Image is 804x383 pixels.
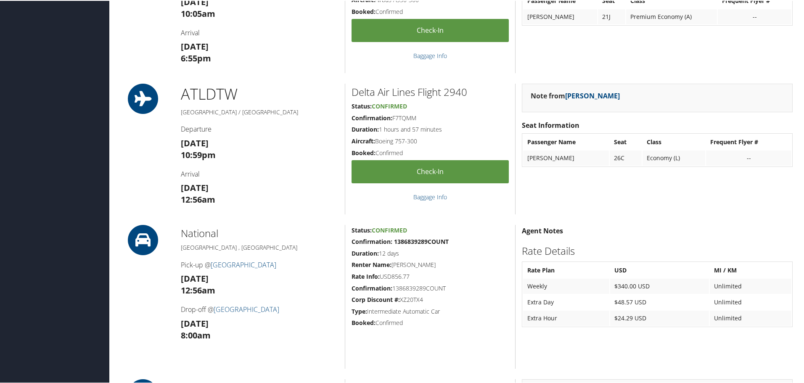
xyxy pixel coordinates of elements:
a: [GEOGRAPHIC_DATA] [214,304,279,313]
h5: USD856.77 [352,272,509,280]
a: [PERSON_NAME] [565,90,620,100]
strong: Status: [352,225,372,233]
td: $24.29 USD [610,310,709,325]
div: -- [710,153,787,161]
strong: 12:56am [181,284,215,295]
th: MI / KM [710,262,791,277]
td: Extra Hour [523,310,609,325]
h5: 1 hours and 57 minutes [352,124,509,133]
strong: Type: [352,306,367,314]
strong: 6:55pm [181,52,211,63]
strong: Note from [531,90,620,100]
strong: 8:00am [181,329,211,340]
strong: [DATE] [181,272,209,283]
td: Weekly [523,278,609,293]
strong: Renter Name: [352,260,391,268]
a: Check-in [352,159,509,182]
strong: 12:56am [181,193,215,204]
strong: 10:59pm [181,148,216,160]
strong: Booked: [352,148,376,156]
h4: Departure [181,124,339,133]
div: -- [722,12,787,20]
h5: 12 days [352,248,509,257]
a: [GEOGRAPHIC_DATA] [211,259,276,269]
h4: Arrival [181,169,339,178]
strong: Booked: [352,318,376,326]
td: Unlimited [710,278,791,293]
strong: Confirmation: 1386839289COUNT [352,237,449,245]
td: 21J [598,8,625,24]
h1: ATL DTW [181,83,339,104]
h5: Confirmed [352,318,509,326]
h5: Intermediate Automatic Car [352,306,509,315]
a: Baggage Info [413,192,447,200]
td: [PERSON_NAME] [523,150,609,165]
h5: Confirmed [352,7,509,15]
th: Frequent Flyer # [706,134,791,149]
span: Confirmed [372,225,407,233]
td: Premium Economy (A) [626,8,717,24]
strong: [DATE] [181,137,209,148]
h5: [PERSON_NAME] [352,260,509,268]
td: $48.57 USD [610,294,709,309]
h5: F7TQMM [352,113,509,122]
th: Passenger Name [523,134,609,149]
strong: 10:05am [181,7,215,18]
h5: Boeing 757-300 [352,136,509,145]
td: 26C [610,150,642,165]
th: Seat [610,134,642,149]
h2: Delta Air Lines Flight 2940 [352,84,509,98]
h5: 1386839289COUNT [352,283,509,292]
h4: Pick-up @ [181,259,339,269]
td: Unlimited [710,294,791,309]
strong: Aircraft: [352,136,375,144]
strong: Seat Information [522,120,579,129]
strong: Corp Discount #: [352,295,400,303]
strong: Confirmation: [352,283,392,291]
span: Confirmed [372,101,407,109]
td: $340.00 USD [610,278,709,293]
strong: Duration: [352,248,379,256]
h4: Arrival [181,27,339,37]
strong: Status: [352,101,372,109]
strong: Duration: [352,124,379,132]
h5: Confirmed [352,148,509,156]
strong: [DATE] [181,317,209,328]
h5: XZ20TX4 [352,295,509,303]
h5: [GEOGRAPHIC_DATA] , [GEOGRAPHIC_DATA] [181,243,339,251]
td: [PERSON_NAME] [523,8,597,24]
h2: Rate Details [522,243,793,257]
a: Baggage Info [413,51,447,59]
td: Economy (L) [643,150,706,165]
td: Unlimited [710,310,791,325]
h4: Drop-off @ [181,304,339,313]
strong: [DATE] [181,181,209,193]
a: Check-in [352,18,509,41]
strong: Confirmation: [352,113,392,121]
strong: [DATE] [181,40,209,51]
th: USD [610,262,709,277]
h5: [GEOGRAPHIC_DATA] / [GEOGRAPHIC_DATA] [181,107,339,116]
h2: National [181,225,339,240]
th: Class [643,134,706,149]
td: Extra Day [523,294,609,309]
th: Rate Plan [523,262,609,277]
strong: Booked: [352,7,376,15]
strong: Rate Info: [352,272,380,280]
strong: Agent Notes [522,225,563,235]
